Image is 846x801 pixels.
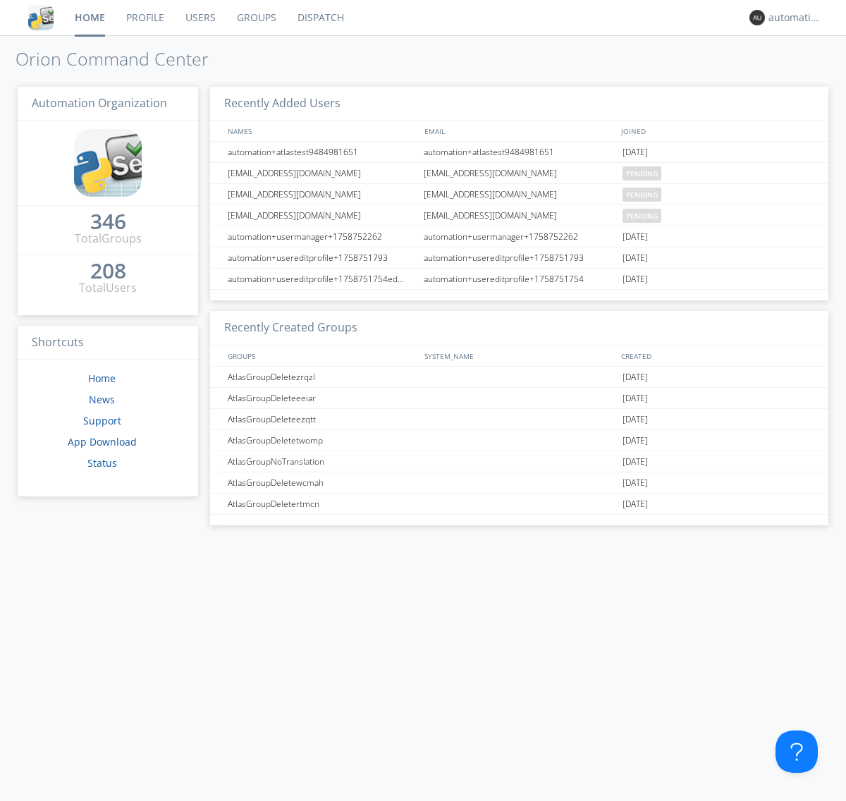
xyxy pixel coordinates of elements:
a: Support [83,414,121,427]
span: Automation Organization [32,95,167,111]
div: 346 [90,214,126,228]
div: [EMAIL_ADDRESS][DOMAIN_NAME] [420,205,619,226]
div: AtlasGroupDeletertmcn [224,494,419,514]
div: [EMAIL_ADDRESS][DOMAIN_NAME] [224,163,419,183]
img: cddb5a64eb264b2086981ab96f4c1ba7 [74,129,142,197]
a: [EMAIL_ADDRESS][DOMAIN_NAME][EMAIL_ADDRESS][DOMAIN_NAME]pending [210,163,828,184]
div: JOINED [618,121,815,141]
span: [DATE] [623,430,648,451]
div: automation+usereditprofile+1758751754editedautomation+usereditprofile+1758751754 [224,269,419,289]
img: 373638.png [749,10,765,25]
div: automation+atlastest9484981651 [224,142,419,162]
div: GROUPS [224,346,417,366]
div: [EMAIL_ADDRESS][DOMAIN_NAME] [420,184,619,204]
span: [DATE] [623,247,648,269]
a: AtlasGroupDeletezrqzl[DATE] [210,367,828,388]
a: automation+usereditprofile+1758751793automation+usereditprofile+1758751793[DATE] [210,247,828,269]
span: [DATE] [623,472,648,494]
a: Status [87,456,117,470]
span: [DATE] [623,226,648,247]
div: AtlasGroupDeletezrqzl [224,367,419,387]
div: automation+atlas0004 [768,11,821,25]
div: [EMAIL_ADDRESS][DOMAIN_NAME] [420,163,619,183]
div: [EMAIL_ADDRESS][DOMAIN_NAME] [224,184,419,204]
a: automation+usermanager+1758752262automation+usermanager+1758752262[DATE] [210,226,828,247]
div: AtlasGroupDeleteezqtt [224,409,419,429]
span: [DATE] [623,494,648,515]
div: automation+usereditprofile+1758751754 [420,269,619,289]
img: cddb5a64eb264b2086981ab96f4c1ba7 [28,5,54,30]
div: automation+usereditprofile+1758751793 [224,247,419,268]
div: AtlasGroupDeletewcmah [224,472,419,493]
div: NAMES [224,121,417,141]
iframe: Toggle Customer Support [775,730,818,773]
span: pending [623,166,661,181]
a: Home [88,372,116,385]
div: AtlasGroupDeleteeeiar [224,388,419,408]
h3: Recently Created Groups [210,311,828,346]
div: AtlasGroupDeletetwomp [224,430,419,451]
a: AtlasGroupNoTranslation[DATE] [210,451,828,472]
span: [DATE] [623,409,648,430]
div: SYSTEM_NAME [421,346,618,366]
a: AtlasGroupDeletetwomp[DATE] [210,430,828,451]
a: 346 [90,214,126,231]
a: News [89,393,115,406]
a: [EMAIL_ADDRESS][DOMAIN_NAME][EMAIL_ADDRESS][DOMAIN_NAME]pending [210,205,828,226]
div: CREATED [618,346,815,366]
a: AtlasGroupDeleteeeiar[DATE] [210,388,828,409]
span: [DATE] [623,142,648,163]
div: EMAIL [421,121,618,141]
a: App Download [68,435,137,448]
div: AtlasGroupNoTranslation [224,451,419,472]
div: Total Groups [75,231,142,247]
div: [EMAIL_ADDRESS][DOMAIN_NAME] [224,205,419,226]
h3: Shortcuts [18,326,198,360]
span: [DATE] [623,451,648,472]
a: AtlasGroupDeletertmcn[DATE] [210,494,828,515]
span: [DATE] [623,388,648,409]
a: AtlasGroupDeleteezqtt[DATE] [210,409,828,430]
span: [DATE] [623,269,648,290]
a: 208 [90,264,126,280]
span: pending [623,209,661,223]
div: 208 [90,264,126,278]
div: automation+usereditprofile+1758751793 [420,247,619,268]
span: [DATE] [623,367,648,388]
div: automation+usermanager+1758752262 [420,226,619,247]
h3: Recently Added Users [210,87,828,121]
a: [EMAIL_ADDRESS][DOMAIN_NAME][EMAIL_ADDRESS][DOMAIN_NAME]pending [210,184,828,205]
div: Total Users [79,280,137,296]
div: automation+atlastest9484981651 [420,142,619,162]
a: automation+atlastest9484981651automation+atlastest9484981651[DATE] [210,142,828,163]
a: automation+usereditprofile+1758751754editedautomation+usereditprofile+1758751754automation+usered... [210,269,828,290]
a: AtlasGroupDeletewcmah[DATE] [210,472,828,494]
span: pending [623,188,661,202]
div: automation+usermanager+1758752262 [224,226,419,247]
